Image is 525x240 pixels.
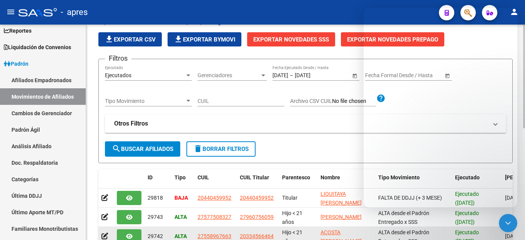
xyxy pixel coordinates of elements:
iframe: Intercom live chat [499,214,517,232]
span: 27960756059 [240,214,274,220]
span: Nombre [321,174,340,180]
span: ID [148,174,153,180]
button: Open calendar [351,71,359,79]
span: Tipo Movimiento [105,98,185,104]
span: LIQUITAYA [PERSON_NAME] [321,191,362,206]
h3: Filtros [105,53,131,64]
span: [PERSON_NAME] [321,214,362,220]
span: Exportar CSV [105,36,156,43]
span: 20334566464 [240,233,274,239]
span: – [290,72,293,79]
span: 20440459952 [240,195,274,201]
input: Fecha fin [295,72,332,79]
datatable-header-cell: Nombre [317,169,375,195]
iframe: Intercom live chat [364,8,517,208]
span: Parentesco [282,174,310,180]
button: Exportar CSV [98,32,162,46]
span: - apres [61,4,88,21]
button: Exportar Novedades Prepago [341,32,444,46]
datatable-header-cell: Tipo [171,169,194,195]
span: Archivo CSV CUIL [290,98,332,104]
span: Exportar Novedades SSS [253,36,329,43]
span: Borrar Filtros [193,146,249,152]
datatable-header-cell: CUIL Titular [237,169,279,195]
span: Exportar Bymovi [174,36,235,43]
span: Titular [282,195,297,201]
span: CUIL Titular [240,174,269,180]
mat-icon: search [112,144,121,153]
datatable-header-cell: CUIL [194,169,237,195]
strong: ALTA [174,214,187,220]
strong: ALTA [174,233,187,239]
span: Ejecutado ([DATE]) [455,210,479,225]
button: Exportar Bymovi [168,32,241,46]
span: 29743 [148,214,163,220]
span: Liquidación de Convenios [4,43,71,51]
span: Gerenciadores [198,72,260,79]
span: Buscar Afiliados [112,146,173,152]
span: 27577508327 [198,214,231,220]
button: Exportar Novedades SSS [247,32,335,46]
span: Padrón [4,60,28,68]
datatable-header-cell: Parentesco [279,169,317,195]
input: Archivo CSV CUIL [332,98,376,105]
span: Hijo < 21 años [282,210,302,225]
mat-icon: menu [6,7,15,17]
span: 29742 [148,233,163,239]
mat-icon: file_download [105,35,114,44]
span: 27558967663 [198,233,231,239]
span: ALTA desde el Padrón Entregado x SSS [378,210,429,225]
strong: BAJA [174,195,188,201]
datatable-header-cell: ID [145,169,171,195]
mat-icon: file_download [174,35,183,44]
span: Tipo [174,174,186,180]
span: CUIL [198,174,209,180]
span: Exportar Novedades Prepago [347,36,438,43]
span: 20440459952 [198,195,231,201]
span: Reportes [4,26,32,35]
button: Borrar Filtros [186,141,256,157]
mat-expansion-panel-header: Otros Filtros [105,114,506,133]
span: 29818 [148,195,163,201]
span: Ejecutados [105,72,131,78]
mat-icon: delete [193,144,203,153]
strong: Otros Filtros [114,119,148,128]
span: [DATE] [505,233,521,239]
input: Fecha inicio [272,72,288,79]
button: Buscar Afiliados [105,141,180,157]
